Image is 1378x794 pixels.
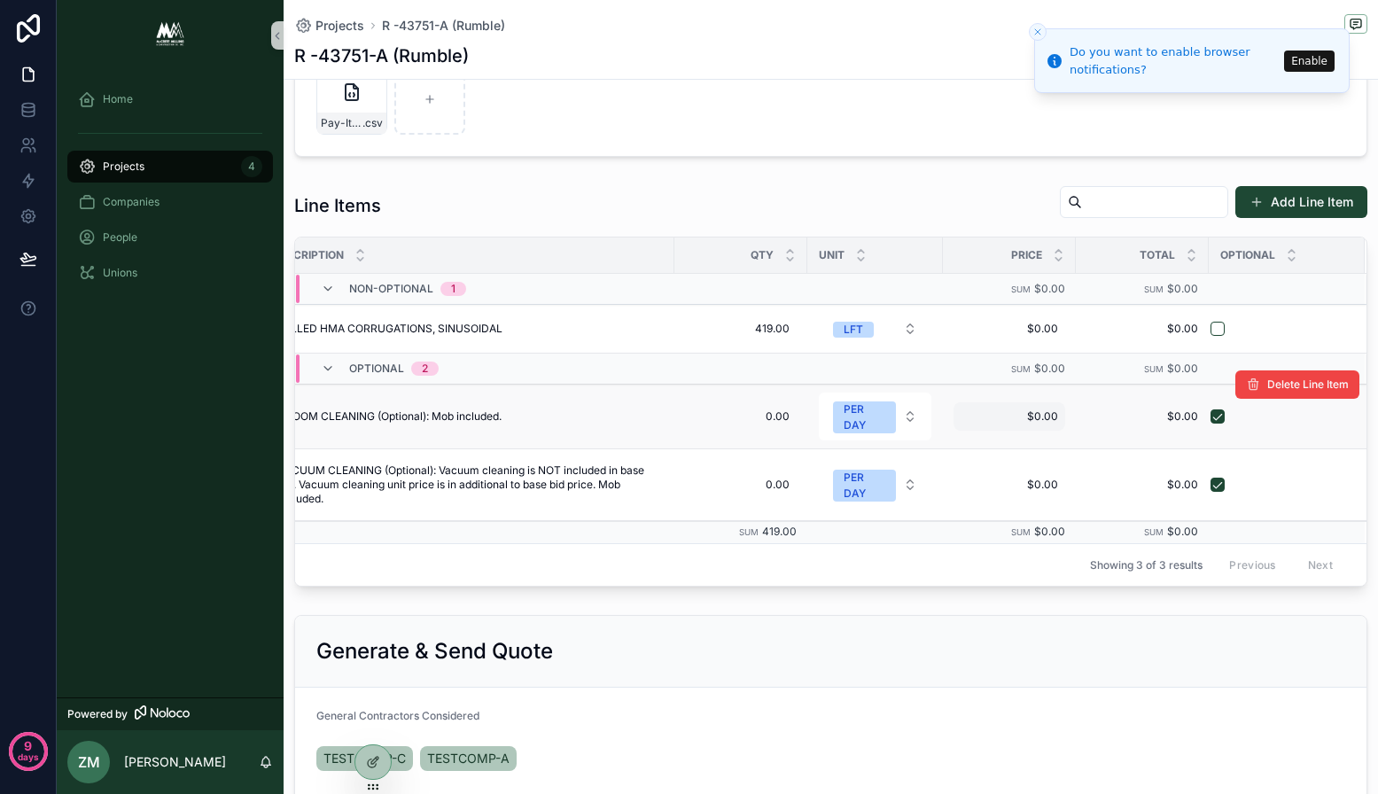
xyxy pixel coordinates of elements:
a: Projects [294,17,364,35]
button: Close toast [1029,23,1047,41]
div: 4 [241,156,262,177]
div: 2 [422,362,428,376]
a: Companies [67,186,273,218]
img: App logo [156,21,184,50]
span: Price [1011,248,1042,262]
span: $0.00 [1167,525,1198,538]
h1: Line Items [294,193,381,218]
div: LFT [844,322,863,338]
span: MILLED HMA CORRUGATIONS, SINUSOIDAL [278,322,502,336]
span: $0.00 [1034,282,1065,295]
span: Projects [103,160,144,174]
span: $0.00 [1034,362,1065,375]
span: VACUUM CLEANING (Optional): Vacuum cleaning is NOT included in base bid. Vacuum cleaning unit pri... [278,463,657,506]
a: R -43751-A (Rumble) [382,17,505,35]
button: Enable [1284,51,1335,72]
h1: R -43751-A (Rumble) [294,43,469,68]
span: $0.00 [1167,282,1198,295]
span: $0.00 [961,322,1058,336]
span: $0.00 [961,409,1058,424]
p: [PERSON_NAME] [124,753,226,771]
span: Unit [819,248,845,262]
div: 1 [451,282,455,296]
a: TESTCOMP-A [420,746,517,771]
a: TESTCOMP-C [316,746,413,771]
p: 9 [24,737,32,755]
small: Sum [1144,527,1164,537]
button: Add Line Item [1235,186,1367,218]
span: $0.00 [1167,362,1198,375]
span: People [103,230,137,245]
small: Sum [1011,284,1031,294]
span: 419.00 [692,322,790,336]
span: Unions [103,266,137,280]
div: PER DAY [844,470,885,502]
span: General Contractors Considered [316,709,479,722]
span: $0.00 [1034,525,1065,538]
span: TESTCOMP-A [427,750,510,767]
span: Powered by [67,707,128,721]
span: Optional [349,362,404,376]
span: $0.00 [1086,322,1198,336]
a: Projects4 [67,151,273,183]
div: PER DAY [844,401,885,433]
span: Description [272,248,344,262]
small: Sum [1011,364,1031,374]
span: Showing 3 of 3 results [1090,558,1203,572]
span: Qty [751,248,774,262]
small: Sum [1144,284,1164,294]
button: Select Button [819,461,931,509]
a: People [67,222,273,253]
span: Home [103,92,133,106]
span: 419.00 [762,525,797,538]
small: Sum [1011,527,1031,537]
button: Select Button [819,313,931,345]
span: Non-Optional [349,282,433,296]
span: Optional [1220,248,1275,262]
span: BROOM CLEANING (Optional): Mob included. [278,409,502,424]
span: Total [1140,248,1175,262]
span: $0.00 [1086,478,1198,492]
span: .csv [362,116,383,130]
button: Select Button [819,393,931,440]
span: Pay-Item-List---CSV-Rumble [321,116,362,130]
p: days [18,744,39,769]
span: Projects [315,17,364,35]
span: 0.00 [692,409,790,424]
span: TESTCOMP-C [323,750,406,767]
div: Do you want to enable browser notifications? [1070,43,1279,78]
h2: Generate & Send Quote [316,637,553,666]
a: Powered by [57,697,284,730]
span: Companies [103,195,160,209]
button: Delete Line Item [1235,370,1359,399]
span: 0.00 [692,478,790,492]
span: Delete Line Item [1267,378,1349,392]
small: Sum [1144,364,1164,374]
a: Unions [67,257,273,289]
span: $0.00 [961,478,1058,492]
a: Home [67,83,273,115]
small: Sum [739,527,759,537]
span: ZM [78,751,100,773]
div: scrollable content [57,71,284,312]
span: $0.00 [1086,409,1198,424]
